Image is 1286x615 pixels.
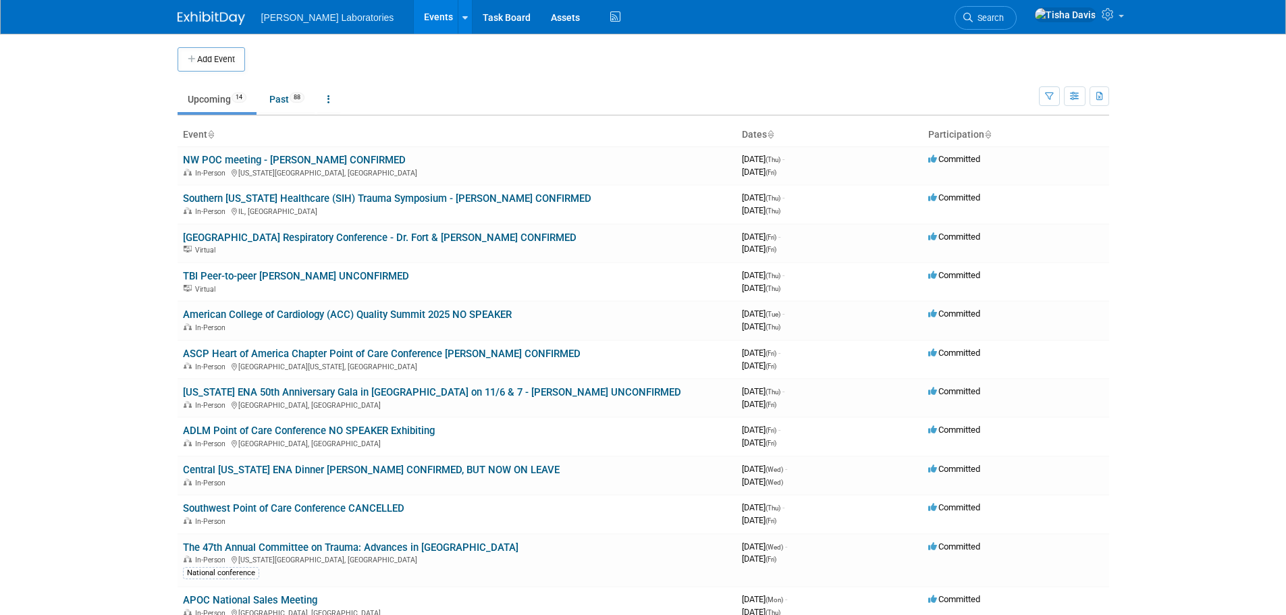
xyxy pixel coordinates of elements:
[766,363,776,370] span: (Fri)
[183,502,404,514] a: Southwest Point of Care Conference CANCELLED
[766,543,783,551] span: (Wed)
[290,92,304,103] span: 88
[178,11,245,25] img: ExhibitDay
[782,502,784,512] span: -
[178,47,245,72] button: Add Event
[928,594,980,604] span: Committed
[742,594,787,604] span: [DATE]
[928,154,980,164] span: Committed
[183,154,406,166] a: NW POC meeting - [PERSON_NAME] CONFIRMED
[183,309,512,321] a: American College of Cardiology (ACC) Quality Summit 2025 NO SPEAKER
[742,541,787,552] span: [DATE]
[973,13,1004,23] span: Search
[183,192,591,205] a: Southern [US_STATE] Healthcare (SIH) Trauma Symposium - [PERSON_NAME] CONFIRMED
[766,323,780,331] span: (Thu)
[183,541,518,554] a: The 47th Annual Committee on Trauma: Advances in [GEOGRAPHIC_DATA]
[183,386,681,398] a: [US_STATE] ENA 50th Anniversary Gala in [GEOGRAPHIC_DATA] on 11/6 & 7 - [PERSON_NAME] UNCONFIRMED
[767,129,774,140] a: Sort by Start Date
[766,194,780,202] span: (Thu)
[195,363,230,371] span: In-Person
[184,246,192,252] img: Virtual Event
[928,464,980,474] span: Committed
[232,92,246,103] span: 14
[742,386,784,396] span: [DATE]
[742,283,780,293] span: [DATE]
[183,554,731,564] div: [US_STATE][GEOGRAPHIC_DATA], [GEOGRAPHIC_DATA]
[183,437,731,448] div: [GEOGRAPHIC_DATA], [GEOGRAPHIC_DATA]
[183,464,560,476] a: Central [US_STATE] ENA Dinner [PERSON_NAME] CONFIRMED, BUT NOW ON LEAVE
[766,517,776,525] span: (Fri)
[183,205,731,216] div: IL, [GEOGRAPHIC_DATA]
[742,554,776,564] span: [DATE]
[766,596,783,604] span: (Mon)
[1034,7,1096,22] img: Tisha Davis
[184,169,192,176] img: In-Person Event
[923,124,1109,146] th: Participation
[766,285,780,292] span: (Thu)
[184,285,192,292] img: Virtual Event
[184,439,192,446] img: In-Person Event
[766,504,780,512] span: (Thu)
[928,232,980,242] span: Committed
[178,86,257,112] a: Upcoming14
[183,360,731,371] div: [GEOGRAPHIC_DATA][US_STATE], [GEOGRAPHIC_DATA]
[261,12,394,23] span: [PERSON_NAME] Laboratories
[195,439,230,448] span: In-Person
[928,192,980,203] span: Committed
[785,464,787,474] span: -
[195,401,230,410] span: In-Person
[766,439,776,447] span: (Fri)
[742,321,780,331] span: [DATE]
[195,479,230,487] span: In-Person
[183,232,577,244] a: [GEOGRAPHIC_DATA] Respiratory Conference - Dr. Fort & [PERSON_NAME] CONFIRMED
[736,124,923,146] th: Dates
[782,386,784,396] span: -
[184,363,192,369] img: In-Person Event
[184,556,192,562] img: In-Person Event
[778,232,780,242] span: -
[928,309,980,319] span: Committed
[766,207,780,215] span: (Thu)
[742,167,776,177] span: [DATE]
[782,309,784,319] span: -
[928,541,980,552] span: Committed
[766,311,780,318] span: (Tue)
[207,129,214,140] a: Sort by Event Name
[184,323,192,330] img: In-Person Event
[766,350,776,357] span: (Fri)
[183,399,731,410] div: [GEOGRAPHIC_DATA], [GEOGRAPHIC_DATA]
[195,246,219,255] span: Virtual
[742,464,787,474] span: [DATE]
[195,323,230,332] span: In-Person
[184,207,192,214] img: In-Person Event
[742,309,784,319] span: [DATE]
[183,348,581,360] a: ASCP Heart of America Chapter Point of Care Conference [PERSON_NAME] CONFIRMED
[742,154,784,164] span: [DATE]
[766,556,776,563] span: (Fri)
[742,205,780,215] span: [DATE]
[742,437,776,448] span: [DATE]
[742,399,776,409] span: [DATE]
[766,479,783,486] span: (Wed)
[955,6,1017,30] a: Search
[984,129,991,140] a: Sort by Participation Type
[766,388,780,396] span: (Thu)
[183,167,731,178] div: [US_STATE][GEOGRAPHIC_DATA], [GEOGRAPHIC_DATA]
[766,156,780,163] span: (Thu)
[782,270,784,280] span: -
[742,270,784,280] span: [DATE]
[928,270,980,280] span: Committed
[195,285,219,294] span: Virtual
[184,401,192,408] img: In-Person Event
[259,86,315,112] a: Past88
[766,427,776,434] span: (Fri)
[928,386,980,396] span: Committed
[742,232,780,242] span: [DATE]
[183,270,409,282] a: TBI Peer-to-peer [PERSON_NAME] UNCONFIRMED
[742,515,776,525] span: [DATE]
[928,502,980,512] span: Committed
[766,272,780,279] span: (Thu)
[766,466,783,473] span: (Wed)
[742,425,780,435] span: [DATE]
[785,594,787,604] span: -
